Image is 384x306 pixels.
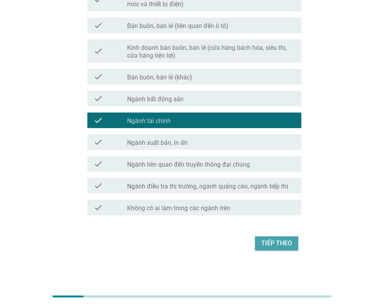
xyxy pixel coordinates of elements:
i: check [94,181,103,190]
div: Tiếp theo [261,239,292,248]
i: check [94,159,103,169]
i: check [94,72,103,81]
i: check [94,116,103,125]
button: Tiếp theo [255,236,298,250]
i: check [94,42,103,60]
label: Ngành điều tra thị trường, ngành quảng cáo, ngành tiếp thị [127,183,288,190]
label: Ngành bất động sản [127,95,184,103]
label: Ngành liên quan đến truyền thông đại chúng [127,161,250,169]
label: Bán buôn, bán lẻ (liên quan đến ô tô) [127,22,228,30]
i: check [94,94,103,103]
label: Ngành xuất bản, in ấn [127,139,188,147]
i: check [94,203,103,212]
label: Kinh doanh bán buôn, bán lẻ (cửa hàng bách hóa, siêu thị, cửa hàng tiện lợi) [127,44,295,60]
i: check [94,21,103,30]
i: check [94,137,103,147]
label: Bán buôn, bán lẻ (khác) [127,74,192,81]
label: Không có ai làm trong các ngành trên [127,204,230,212]
label: Ngành tài chính [127,117,171,125]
